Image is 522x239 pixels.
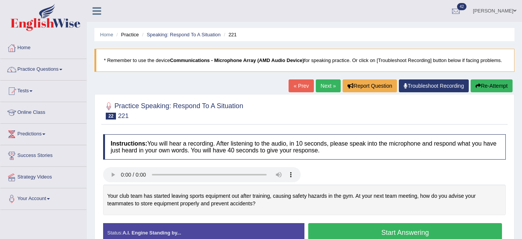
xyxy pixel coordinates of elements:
[222,31,237,38] li: 221
[122,230,181,236] strong: A.I. Engine Standing by...
[103,185,506,215] div: Your club team has started leaving sports equipment out after training, causing safety hazards in...
[0,37,86,56] a: Home
[100,32,113,37] a: Home
[0,145,86,164] a: Success Stories
[289,79,314,92] a: « Prev
[471,79,513,92] button: Re-Attempt
[457,3,466,10] span: 42
[103,134,506,160] h4: You will hear a recording. After listening to the audio, in 10 seconds, please speak into the mic...
[118,112,128,119] small: 221
[103,101,243,119] h2: Practice Speaking: Respond To A Situation
[106,113,116,119] span: 22
[0,81,86,99] a: Tests
[170,57,304,63] b: Communications - Microphone Array (AMD Audio Device)
[0,102,86,121] a: Online Class
[0,124,86,143] a: Predictions
[0,188,86,207] a: Your Account
[399,79,469,92] a: Troubleshoot Recording
[147,32,221,37] a: Speaking: Respond To A Situation
[94,49,514,72] blockquote: * Remember to use the device for speaking practice. Or click on [Troubleshoot Recording] button b...
[111,140,147,147] b: Instructions:
[316,79,341,92] a: Next »
[0,167,86,186] a: Strategy Videos
[343,79,397,92] button: Report Question
[114,31,139,38] li: Practice
[0,59,86,78] a: Practice Questions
